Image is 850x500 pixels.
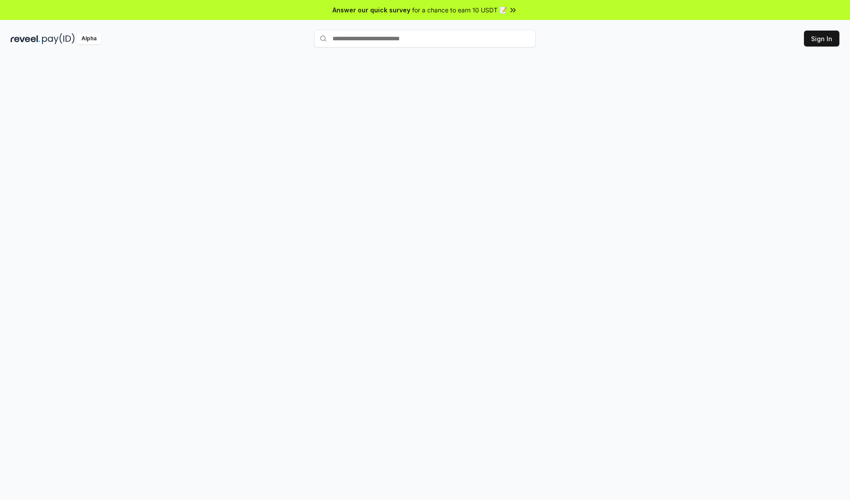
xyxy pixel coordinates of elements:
button: Sign In [804,31,839,47]
img: pay_id [42,33,75,44]
img: reveel_dark [11,33,40,44]
span: for a chance to earn 10 USDT 📝 [412,5,507,15]
div: Alpha [77,33,101,44]
span: Answer our quick survey [332,5,410,15]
